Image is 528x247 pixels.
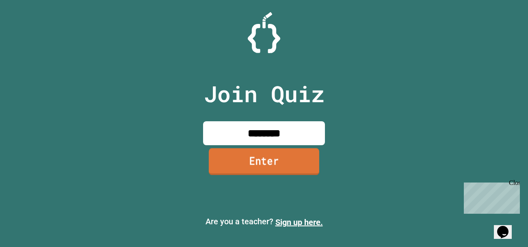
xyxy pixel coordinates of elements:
a: Enter [209,148,319,175]
p: Are you a teacher? [6,215,522,228]
img: Logo.svg [248,12,280,53]
div: Chat with us now!Close [3,3,56,52]
iframe: chat widget [494,215,520,239]
a: Sign up here. [275,217,323,227]
p: Join Quiz [204,77,325,111]
iframe: chat widget [461,179,520,214]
